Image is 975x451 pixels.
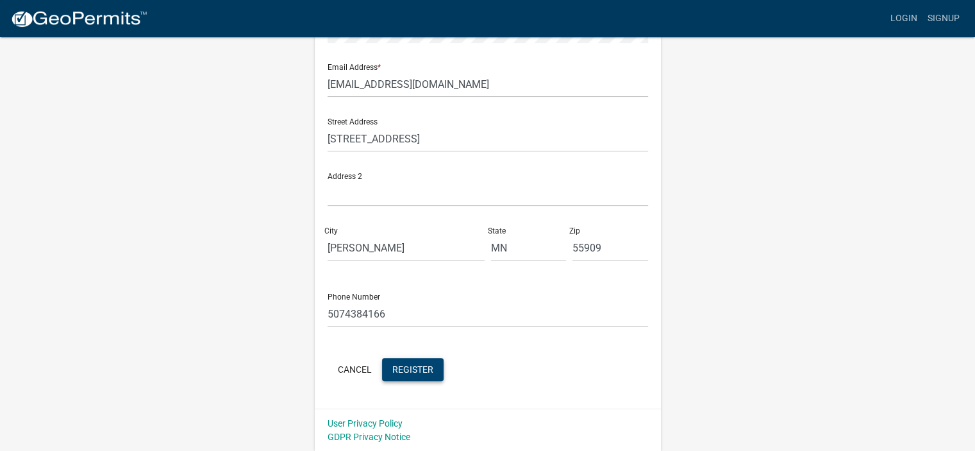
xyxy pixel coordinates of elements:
[328,432,410,442] a: GDPR Privacy Notice
[885,6,922,31] a: Login
[382,358,444,381] button: Register
[328,358,382,381] button: Cancel
[392,364,433,374] span: Register
[328,418,403,429] a: User Privacy Policy
[922,6,965,31] a: Signup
